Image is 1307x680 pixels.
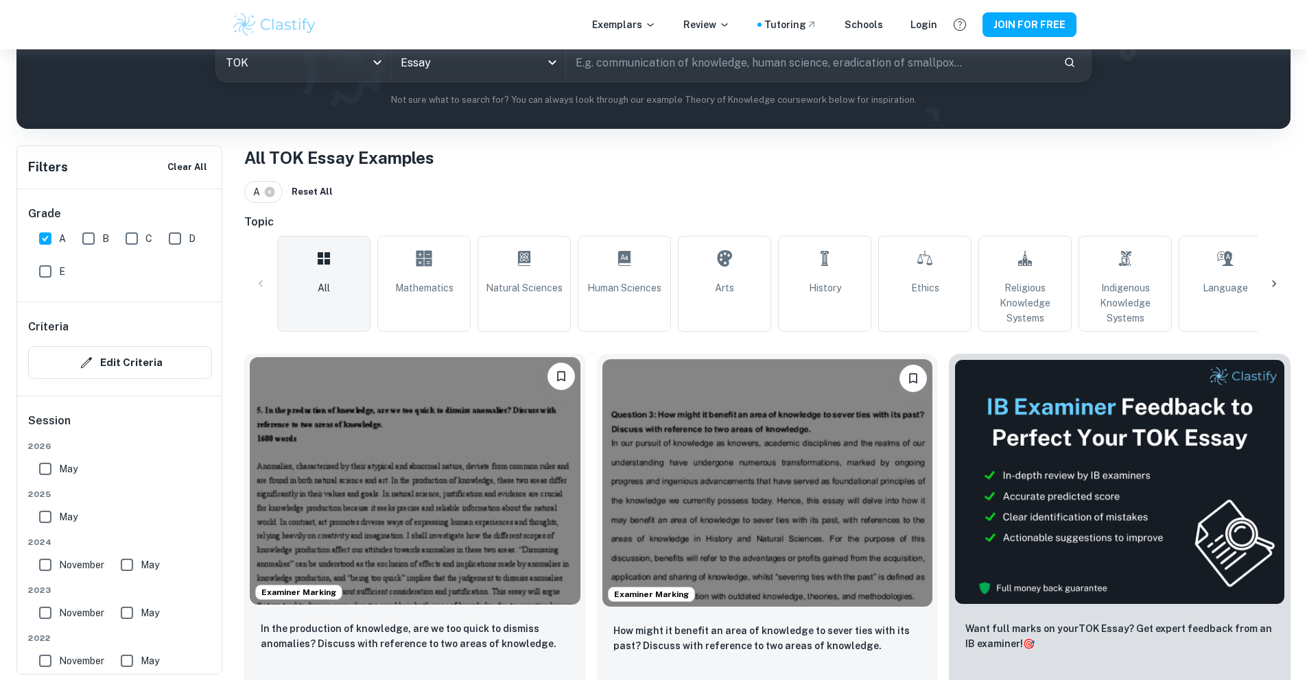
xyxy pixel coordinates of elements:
p: Review [683,17,730,32]
span: All [318,280,330,295]
button: Please log in to bookmark exemplars [899,365,927,392]
span: November [59,605,104,620]
button: Search [1058,51,1081,74]
span: November [59,557,104,572]
span: May [59,509,78,524]
h6: Session [28,413,212,440]
a: Tutoring [764,17,817,32]
button: JOIN FOR FREE [982,12,1076,37]
p: In the production of knowledge, are we too quick to dismiss anomalies? Discuss with reference to ... [261,621,569,651]
span: 2024 [28,536,212,548]
img: TOK Essay example thumbnail: How might it benefit an area of knowledg [602,359,933,607]
span: May [59,461,78,476]
span: 2022 [28,632,212,644]
span: May [141,653,159,668]
span: 2025 [28,488,212,500]
span: Language [1203,280,1248,295]
span: Arts [715,280,734,295]
span: A [59,231,66,246]
span: Human Sciences [587,280,661,295]
span: A [253,184,266,199]
img: TOK Essay example thumbnail: In the production of knowledge, are we t [250,357,580,605]
span: B [102,231,109,246]
span: May [141,557,159,572]
span: Examiner Marking [609,588,694,600]
span: 2026 [28,440,212,452]
span: D [189,231,196,246]
span: November [59,653,104,668]
h6: Grade [28,206,212,222]
span: Religious Knowledge Systems [985,280,1065,326]
span: 2023 [28,584,212,596]
h6: Criteria [28,319,69,335]
h1: All TOK Essay Examples [244,145,1291,170]
span: C [145,231,152,246]
p: How might it benefit an area of knowledge to sever ties with its past? Discuss with reference to ... [613,623,922,653]
div: A [244,181,283,203]
h6: Topic [244,214,1291,230]
span: May [141,605,159,620]
button: Edit Criteria [28,346,212,379]
div: TOK [216,43,390,82]
a: Login [910,17,937,32]
span: History [809,280,841,295]
span: Examiner Marking [256,586,342,598]
p: Want full marks on your TOK Essay ? Get expert feedback from an IB examiner! [965,621,1274,651]
input: E.g. communication of knowledge, human science, eradication of smallpox... [566,43,1052,82]
span: Ethics [911,280,939,295]
h6: Filters [28,158,68,177]
div: Essay [391,43,565,82]
span: Indigenous Knowledge Systems [1085,280,1166,326]
button: Please log in to bookmark exemplars [547,363,575,390]
img: Thumbnail [954,359,1285,605]
a: Schools [845,17,883,32]
img: Clastify logo [231,11,318,38]
span: Natural Sciences [486,280,563,295]
button: Clear All [164,157,211,178]
button: Reset All [288,182,336,202]
span: Mathematics [395,280,454,295]
span: E [59,264,65,279]
span: 🎯 [1023,638,1035,649]
button: Help and Feedback [948,13,972,36]
p: Not sure what to search for? You can always look through our example Theory of Knowledge coursewo... [27,93,1280,107]
p: Exemplars [592,17,656,32]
